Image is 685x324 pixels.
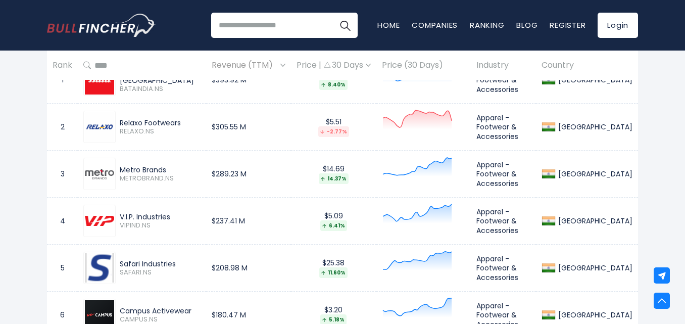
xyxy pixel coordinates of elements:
[318,126,349,137] div: -2.77%
[120,127,201,136] span: RELAXO.NS
[556,75,632,84] div: [GEOGRAPHIC_DATA]
[47,14,156,37] img: Bullfincher logo
[120,165,201,174] div: Metro Brands
[319,79,348,90] div: 8.40%
[297,211,371,231] div: $5.09
[120,118,201,127] div: Relaxo Footwears
[47,104,78,151] td: 2
[297,164,371,184] div: $14.69
[556,263,632,272] div: [GEOGRAPHIC_DATA]
[471,245,536,292] td: Apparel - Footwear & Accessories
[471,151,536,198] td: Apparel - Footwear & Accessories
[556,216,632,225] div: [GEOGRAPHIC_DATA]
[319,173,349,184] div: 14.37%
[412,20,458,30] a: Companies
[332,13,358,38] button: Search
[377,20,400,30] a: Home
[516,20,537,30] a: Blog
[47,151,78,198] td: 3
[550,20,585,30] a: Register
[120,85,201,94] span: BATAINDIA.NS
[556,310,632,319] div: [GEOGRAPHIC_DATA]
[471,51,536,80] th: Industry
[206,245,291,292] td: $208.98 M
[598,13,638,38] a: Login
[85,112,114,142] img: RELAXO.NS.png
[471,198,536,245] td: Apparel - Footwear & Accessories
[297,258,371,278] div: $25.38
[85,216,114,226] img: VIPIND.NS.png
[556,169,632,178] div: [GEOGRAPHIC_DATA]
[206,151,291,198] td: $289.23 M
[297,60,371,71] div: Price | 30 Days
[120,212,201,221] div: V.I.P. Industries
[85,169,114,179] img: METROBRAND.NS.png
[556,122,632,131] div: [GEOGRAPHIC_DATA]
[120,259,201,268] div: Safari Industries
[120,174,201,183] span: METROBRAND.NS
[120,315,201,324] span: CAMPUS.NS
[47,14,156,37] a: Go to homepage
[471,104,536,151] td: Apparel - Footwear & Accessories
[320,220,347,231] div: 6.41%
[47,198,78,245] td: 4
[47,245,78,292] td: 5
[206,104,291,151] td: $305.55 M
[470,20,504,30] a: Ranking
[120,306,201,315] div: Campus Activewear
[376,51,471,80] th: Price (30 Days)
[297,117,371,137] div: $5.51
[120,221,201,230] span: VIPIND.NS
[536,51,638,80] th: Country
[206,198,291,245] td: $237.41 M
[120,268,201,277] span: SAFARI.NS
[85,253,114,283] img: SAFARI.NS.png
[212,58,278,73] span: Revenue (TTM)
[319,267,348,278] div: 11.60%
[47,51,78,80] th: Rank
